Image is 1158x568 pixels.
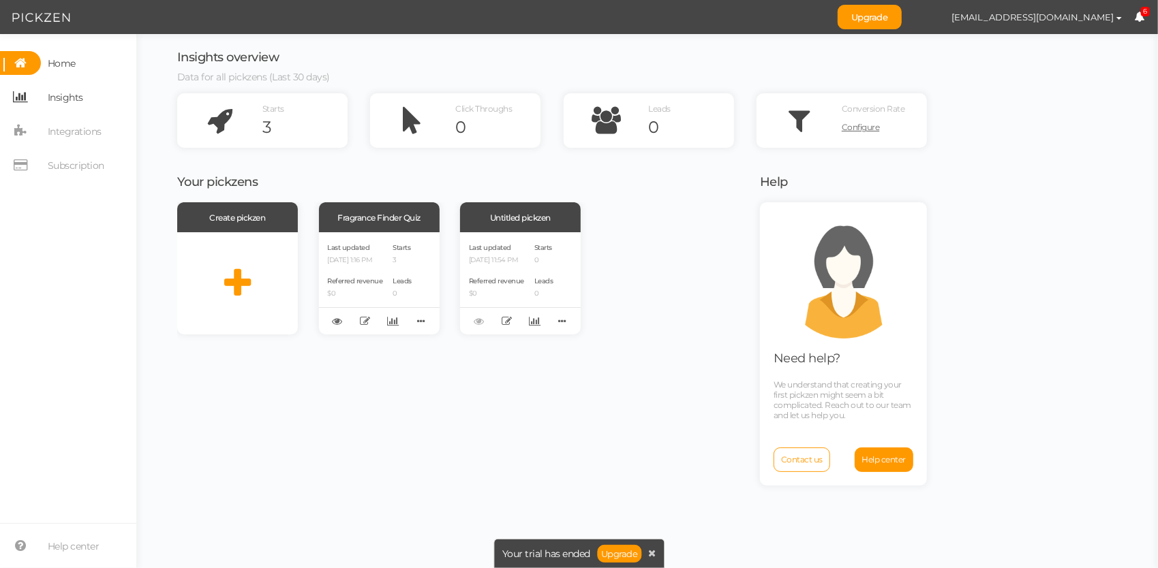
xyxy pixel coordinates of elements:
p: 0 [393,289,412,298]
button: [EMAIL_ADDRESS][DOMAIN_NAME] [939,5,1135,29]
span: Data for all pickzens (Last 30 days) [177,71,330,83]
span: Starts [262,104,284,114]
div: 0 [455,117,540,138]
p: 0 [534,289,553,298]
img: support.png [782,216,905,338]
span: Your pickzens [177,174,258,189]
span: Configure [842,122,880,132]
div: 0 [649,117,734,138]
span: Help [760,174,788,189]
img: fd6b3d134c683f89eebbd18488f5b6c2 [915,5,939,29]
span: Home [48,52,76,74]
span: Your trial has ended [502,549,590,558]
span: Click Throughs [455,104,512,114]
p: $0 [328,289,383,298]
span: Subscription [48,155,104,176]
a: Upgrade [838,5,902,29]
span: Starts [393,243,411,252]
span: Starts [534,243,552,252]
span: Referred revenue [469,277,524,285]
a: Help center [855,447,914,472]
span: We understand that creating your first pickzen might seem a bit complicated. Reach out to our tea... [774,379,911,420]
p: 0 [534,256,553,265]
a: Upgrade [597,545,642,563]
span: Help center [862,454,906,464]
p: $0 [469,289,524,298]
span: Integrations [48,121,102,142]
span: Last updated [328,243,370,252]
span: Leads [393,277,412,285]
span: Last updated [469,243,511,252]
span: Insights [48,86,83,108]
span: Help center [48,535,100,557]
span: Contact us [781,454,823,464]
p: [DATE] 1:16 PM [328,256,383,265]
img: Pickzen logo [12,10,70,26]
span: Leads [649,104,671,114]
div: Last updated [DATE] 11:54 PM Referred revenue $0 Starts 0 Leads 0 [460,232,581,334]
span: [EMAIL_ADDRESS][DOMAIN_NAME] [952,12,1114,22]
a: Configure [842,117,927,138]
span: Need help? [774,351,840,366]
span: Insights overview [177,50,279,65]
span: 6 [1141,7,1151,17]
div: Untitled pickzen [460,202,581,232]
p: [DATE] 11:54 PM [469,256,524,265]
div: Fragrance Finder Quiz [319,202,440,232]
span: Leads [534,277,553,285]
div: 3 [262,117,348,138]
div: Last updated [DATE] 1:16 PM Referred revenue $0 Starts 3 Leads 0 [319,232,440,334]
span: Conversion Rate [842,104,905,114]
p: 3 [393,256,412,265]
span: Create pickzen [210,212,266,223]
span: Referred revenue [328,277,383,285]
